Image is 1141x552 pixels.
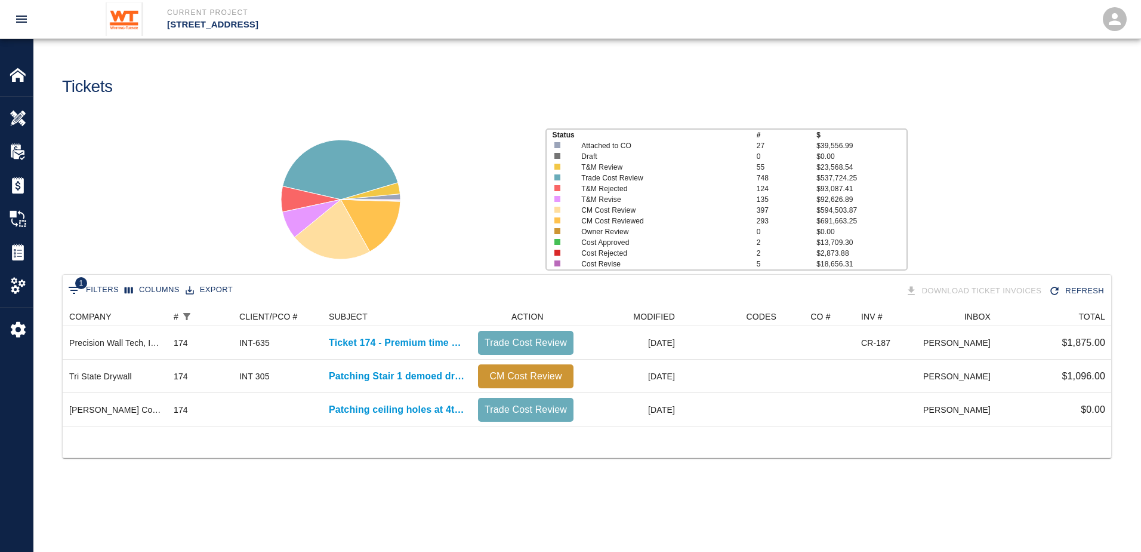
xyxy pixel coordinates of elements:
[816,205,906,216] p: $594,503.87
[1046,281,1109,302] div: Refresh the list
[69,307,112,326] div: COMPANY
[239,307,298,326] div: CLIENT/PCO #
[581,183,739,194] p: T&M Rejected
[167,7,635,18] p: Current Project
[1081,403,1105,417] p: $0.00
[7,5,36,33] button: open drawer
[924,326,997,360] div: [PERSON_NAME]
[75,277,87,289] span: 1
[65,281,122,300] button: Show filters
[757,237,817,248] p: 2
[62,77,113,97] h1: Tickets
[816,216,906,226] p: $691,663.25
[757,173,817,183] p: 748
[681,307,782,326] div: CODES
[483,369,569,384] p: CM Cost Review
[239,370,270,382] div: INT 305
[581,237,739,248] p: Cost Approved
[997,307,1111,326] div: TOTAL
[329,307,368,326] div: SUBJECT
[581,248,739,259] p: Cost Rejected
[816,237,906,248] p: $13,709.30
[1062,336,1105,350] p: $1,875.00
[579,393,681,427] div: [DATE]
[757,216,817,226] p: 293
[816,151,906,162] p: $0.00
[581,259,739,269] p: Cost Revise
[239,337,270,349] div: INT-635
[757,194,817,205] p: 135
[757,205,817,216] p: 397
[63,307,168,326] div: COMPANY
[581,194,739,205] p: T&M Revise
[483,336,569,350] p: Trade Cost Review
[581,226,739,237] p: Owner Review
[964,307,991,326] div: INBOX
[581,216,739,226] p: CM Cost Reviewed
[329,336,466,350] a: Ticket 174 - Premium time work, on floors G-2, G-1, and B-1
[816,248,906,259] p: $2,873.88
[183,281,236,299] button: Export
[816,226,906,237] p: $0.00
[472,307,579,326] div: ACTION
[579,360,681,393] div: [DATE]
[1078,307,1105,326] div: TOTAL
[106,2,143,36] img: Whiting-Turner
[757,162,817,173] p: 55
[122,281,183,299] button: Select columns
[511,307,544,326] div: ACTION
[633,307,675,326] div: MODIFIED
[810,307,830,326] div: CO #
[167,18,635,32] p: [STREET_ADDRESS]
[816,130,906,140] p: $
[329,369,466,384] a: Patching Stair 1 demoed drywall and finishing
[323,307,472,326] div: SUBJECT
[855,307,924,326] div: INV #
[581,173,739,183] p: Trade Cost Review
[579,326,681,360] div: [DATE]
[861,337,890,349] div: CR-187
[757,226,817,237] p: 0
[581,151,739,162] p: Draft
[69,404,162,416] div: Hardesty Concrete Construction
[816,183,906,194] p: $93,087.41
[1081,495,1141,552] iframe: Chat Widget
[924,393,997,427] div: [PERSON_NAME]
[178,308,195,325] div: 1 active filter
[757,248,817,259] p: 2
[579,307,681,326] div: MODIFIED
[195,308,212,325] button: Sort
[174,337,188,349] div: 174
[757,140,817,151] p: 27
[233,307,323,326] div: CLIENT/PCO #
[483,403,569,417] p: Trade Cost Review
[903,281,1047,302] div: Tickets download in groups of 15
[581,205,739,216] p: CM Cost Review
[816,140,906,151] p: $39,556.99
[924,360,997,393] div: [PERSON_NAME]
[69,370,132,382] div: Tri State Drywall
[174,370,188,382] div: 174
[178,308,195,325] button: Show filters
[861,307,883,326] div: INV #
[581,162,739,173] p: T&M Review
[816,173,906,183] p: $537,724.25
[581,140,739,151] p: Attached to CO
[553,130,757,140] p: Status
[174,307,178,326] div: #
[1046,281,1109,302] button: Refresh
[782,307,855,326] div: CO #
[757,151,817,162] p: 0
[1062,369,1105,384] p: $1,096.00
[168,307,233,326] div: #
[746,307,776,326] div: CODES
[924,307,997,326] div: INBOX
[816,259,906,269] p: $18,656.31
[757,259,817,269] p: 5
[757,130,817,140] p: #
[757,183,817,194] p: 124
[329,403,466,417] a: Patching ceiling holes at 4th floor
